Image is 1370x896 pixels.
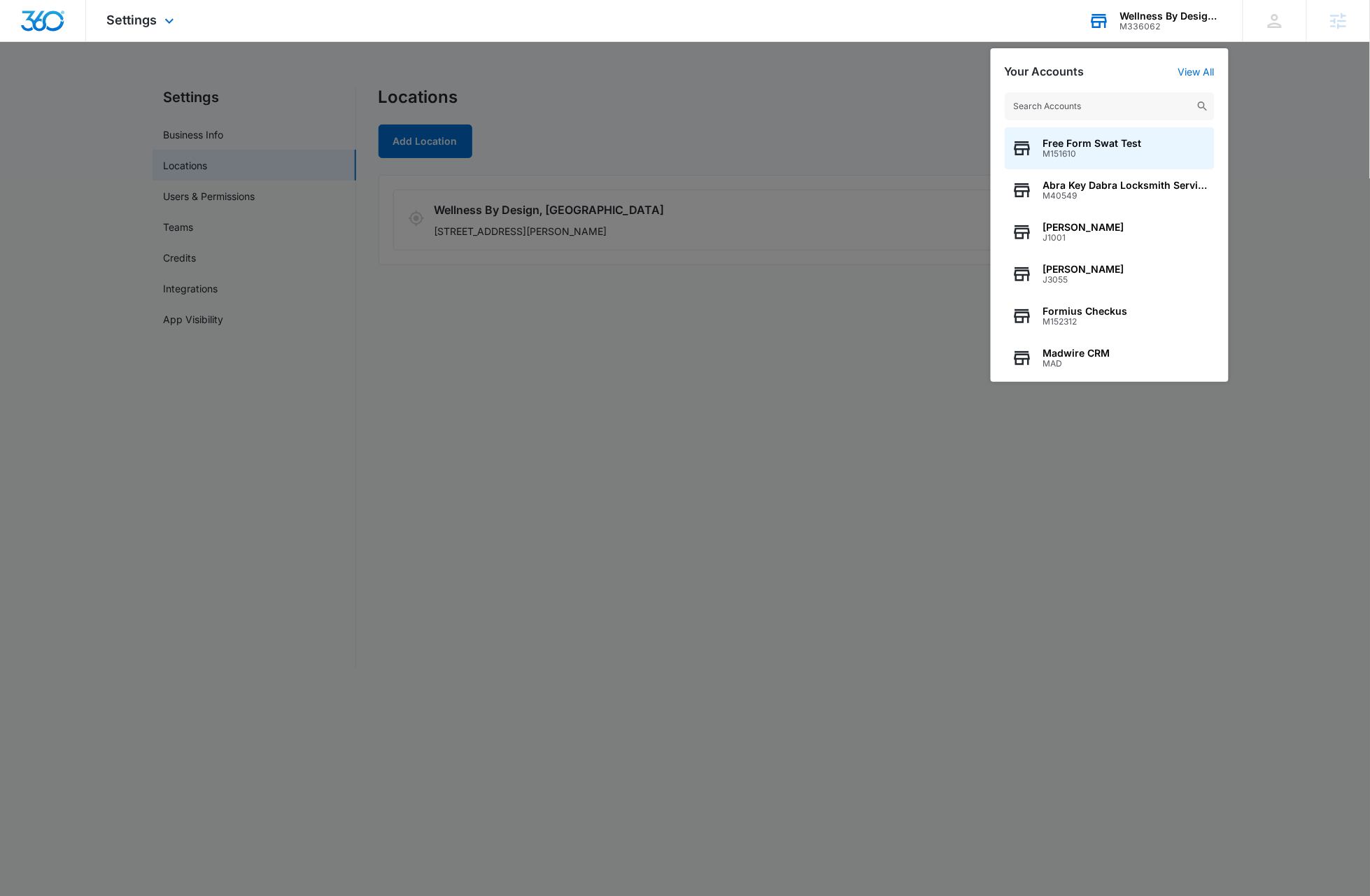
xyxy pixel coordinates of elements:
[107,13,157,27] span: Settings
[1043,138,1142,149] span: Free Form Swat Test
[1043,359,1110,369] span: MAD
[1043,317,1128,327] span: M152312
[1005,211,1215,253] button: [PERSON_NAME]J1001
[1120,10,1222,22] div: account name
[1178,66,1215,78] a: View All
[1005,295,1215,337] button: Formius CheckusM152312
[1005,253,1215,295] button: [PERSON_NAME]J3055
[1043,149,1142,159] span: M151610
[1043,275,1124,285] span: J3055
[1120,22,1222,31] div: account id
[1043,233,1124,243] span: J1001
[1005,169,1215,211] button: Abra Key Dabra Locksmith ServicesM40549
[1043,180,1208,191] span: Abra Key Dabra Locksmith Services
[1005,65,1085,78] h2: Your Accounts
[1043,264,1124,275] span: [PERSON_NAME]
[1005,127,1215,169] button: Free Form Swat TestM151610
[1043,191,1208,201] span: M40549
[1005,92,1215,120] input: Search Accounts
[1043,348,1110,359] span: Madwire CRM
[1005,337,1215,379] button: Madwire CRMMAD
[1043,222,1124,233] span: [PERSON_NAME]
[1043,306,1128,317] span: Formius Checkus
